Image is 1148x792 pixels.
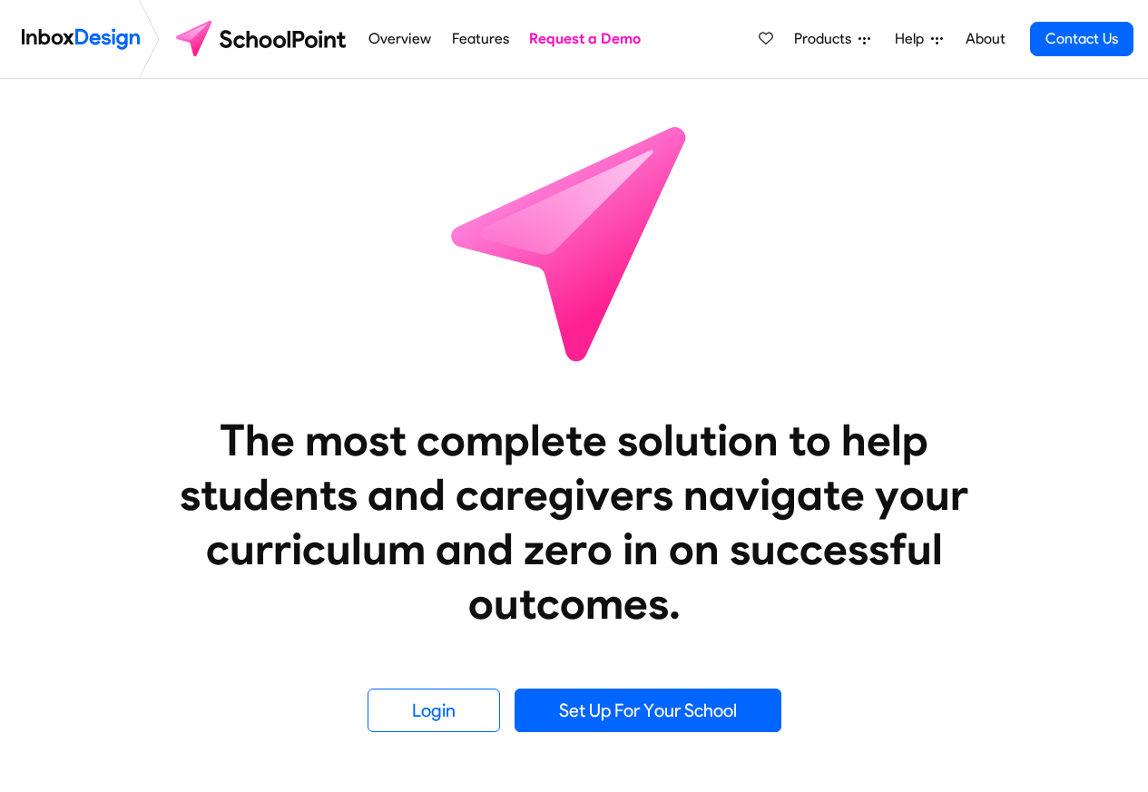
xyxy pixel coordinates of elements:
[1030,22,1133,56] a: Contact Us
[143,413,1006,631] heading: The most complete solution to help students and caregivers navigate your curriculum and zero in o...
[368,689,500,732] a: Login
[411,79,738,406] img: icon_schoolpoint.svg
[895,28,931,50] span: Help
[787,21,878,57] a: Products
[167,17,358,61] img: schoolpoint logo
[446,21,514,57] a: Features
[960,21,1010,57] a: About
[525,21,646,57] a: Request a Demo
[794,28,859,50] span: Products
[515,689,781,732] a: Set Up For Your School
[888,21,950,57] a: Help
[364,21,437,57] a: Overview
